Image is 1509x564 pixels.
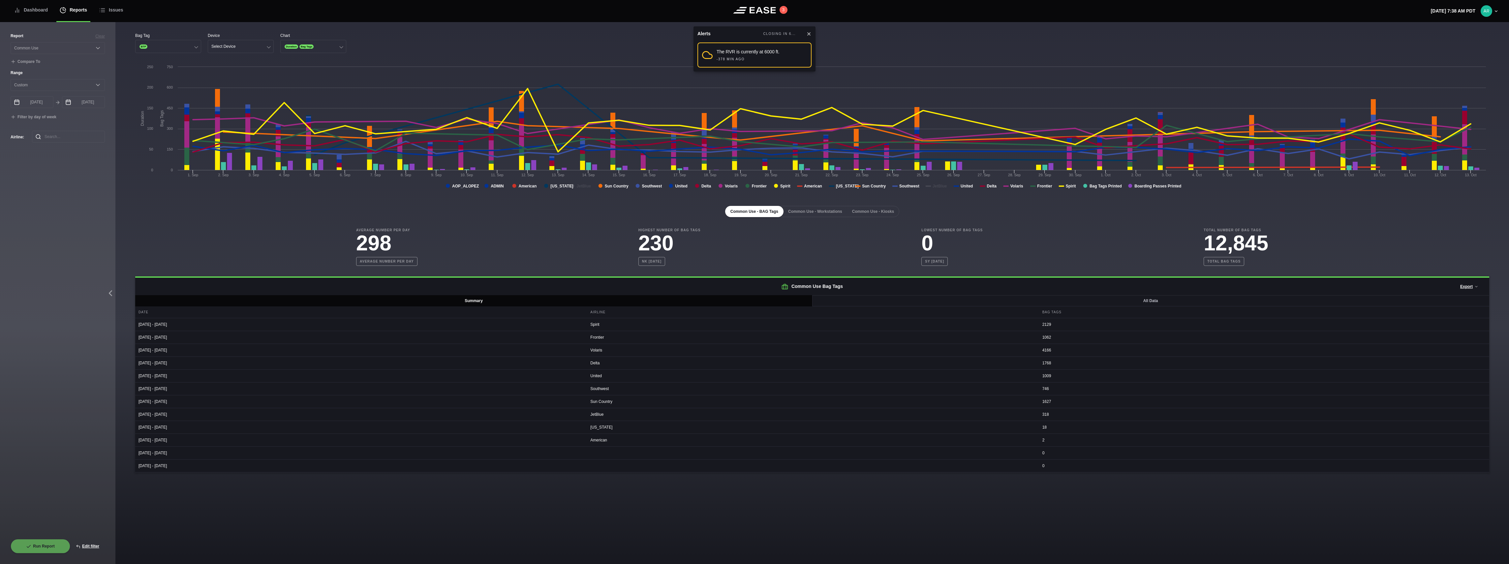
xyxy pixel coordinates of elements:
[135,295,813,306] button: Summary
[167,127,173,130] text: 300
[356,233,417,254] h3: 298
[218,173,229,177] tspan: 2. Sep
[11,59,40,65] button: Compare To
[1434,173,1446,177] tspan: 12. Oct
[717,57,745,62] div: -378 MIN AGO
[135,460,585,472] div: [DATE] - [DATE]
[151,168,153,172] text: 0
[135,395,585,408] div: [DATE] - [DATE]
[1283,173,1293,177] tspan: 7. Oct
[401,173,411,177] tspan: 8. Sep
[1131,173,1141,177] tspan: 2. Oct
[147,127,153,130] text: 100
[717,48,780,55] div: The RVR is currently at 6000 ft.
[582,173,595,177] tspan: 14. Sep
[519,184,537,188] tspan: American
[188,173,198,177] tspan: 1. Sep
[587,306,1037,318] div: Airline
[1039,306,1489,318] div: Bag Tags
[279,173,290,177] tspan: 4. Sep
[643,173,656,177] tspan: 16. Sep
[32,131,105,143] input: Search...
[135,421,585,434] div: [DATE] - [DATE]
[1090,184,1122,188] tspan: Bag Tags Printed
[70,539,105,553] button: Edit filter
[1204,257,1244,266] b: Total bag tags
[149,147,153,151] text: 50
[701,184,711,188] tspan: Delta
[1455,279,1484,294] button: Export
[160,110,164,127] tspan: Bag Tags
[11,115,56,120] button: Filter by day of week
[587,434,1037,446] div: American
[135,370,585,382] div: [DATE] - [DATE]
[147,85,153,89] text: 200
[135,382,585,395] div: [DATE] - [DATE]
[249,173,259,177] tspan: 3. Sep
[613,173,625,177] tspan: 15. Sep
[899,184,919,188] tspan: Southwest
[725,206,784,217] button: Common Use - BAG Tags
[135,331,585,344] div: [DATE] - [DATE]
[135,306,585,318] div: Date
[1039,344,1489,356] div: 4166
[763,31,796,37] div: CLOSING IN 6...
[886,173,899,177] tspan: 24. Sep
[587,331,1037,344] div: Frontier
[135,447,585,459] div: [DATE] - [DATE]
[587,370,1037,382] div: United
[1481,5,1492,17] img: a24b13ddc5ef85e700be98281bdfe638
[704,173,717,177] tspan: 18. Sep
[587,318,1037,331] div: Spirit
[550,184,573,188] tspan: [US_STATE]
[135,318,585,331] div: [DATE] - [DATE]
[1066,184,1076,188] tspan: Spirit
[856,173,869,177] tspan: 23. Sep
[862,184,886,188] tspan: Sun Country
[1404,173,1416,177] tspan: 11. Oct
[752,184,767,188] tspan: Frontier
[11,33,23,39] label: Report
[62,96,105,108] input: mm/dd/yyyy
[947,173,960,177] tspan: 26. Sep
[605,184,629,188] tspan: Sun Country
[11,70,105,76] label: Range
[780,6,787,14] button: 3
[167,65,173,69] text: 750
[1134,184,1181,188] tspan: Boarding Passes Printed
[285,44,298,49] span: Duration
[847,206,899,217] button: Common Use - Kiosks
[552,173,564,177] tspan: 13. Sep
[1314,173,1323,177] tspan: 8. Oct
[987,184,997,188] tspan: Delta
[587,382,1037,395] div: Southwest
[587,344,1037,356] div: Volaris
[211,44,235,49] div: Select Device
[167,106,173,110] text: 450
[673,173,686,177] tspan: 17. Sep
[340,173,351,177] tspan: 6. Sep
[1039,382,1489,395] div: 746
[780,184,790,188] tspan: Spirit
[135,434,585,446] div: [DATE] - [DATE]
[638,233,701,254] h3: 230
[921,257,948,266] b: SY [DATE]
[795,173,808,177] tspan: 21. Sep
[1373,173,1385,177] tspan: 10. Oct
[917,173,929,177] tspan: 25. Sep
[299,44,314,49] span: Bag Tags
[783,206,847,217] button: Common Use - Workstations
[135,357,585,369] div: [DATE] - [DATE]
[1039,421,1489,434] div: 18
[147,106,153,110] text: 150
[1010,184,1023,188] tspan: Volaris
[921,228,983,233] b: Lowest Number of Bag Tags
[921,233,983,254] h3: 0
[135,408,585,421] div: [DATE] - [DATE]
[804,184,822,188] tspan: American
[208,33,274,39] div: Device
[1204,233,1268,254] h3: 12,845
[147,65,153,69] text: 250
[1039,434,1489,446] div: 2
[491,184,504,188] tspan: ADMIN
